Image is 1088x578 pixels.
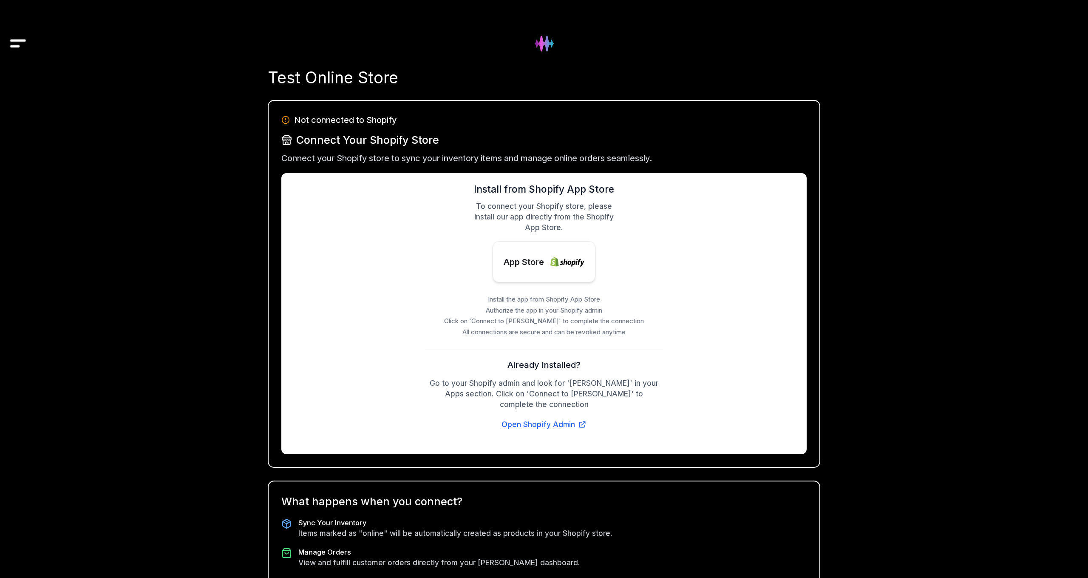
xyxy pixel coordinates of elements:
button: App StoreShopify Logo [493,241,595,282]
p: Go to your Shopify admin and look for '[PERSON_NAME]' in your Apps section. Click on 'Connect to ... [429,378,659,410]
h4: Manage Orders [298,547,580,557]
button: Open Shopify Admin [495,416,593,433]
p: Connect your Shopify store to sync your inventory items and manage online orders seamlessly. [281,152,807,165]
p: To connect your Shopify store, please install our app directly from the Shopify App Store. [467,201,621,233]
h3: Install from Shopify App Store [467,182,621,196]
p: View and fulfill customer orders directly from your [PERSON_NAME] dashboard. [298,557,580,568]
span: Open Shopify Admin [501,419,575,430]
button: Drawer [8,20,28,40]
img: Shopify Logo [550,245,584,279]
h4: Sync Your Inventory [298,518,612,528]
img: Drawer [8,27,28,60]
p: Install the app from Shopify App Store [429,295,659,304]
p: Authorize the app in your Shopify admin [429,306,659,315]
div: What happens when you connect? [281,494,807,509]
img: Hydee Logo [528,27,561,60]
div: Connect Your Shopify Store [281,133,807,148]
h4: Already Installed? [429,359,659,371]
p: Items marked as "online" will be automatically created as products in your Shopify store. [298,528,612,538]
span: Not connected to Shopify [294,114,397,126]
p: Click on 'Connect to [PERSON_NAME]' to complete the connection [429,317,659,326]
p: All connections are secure and can be revoked anytime [429,328,659,337]
span: App Store [504,256,544,268]
span: Test Online Store [268,68,398,87]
